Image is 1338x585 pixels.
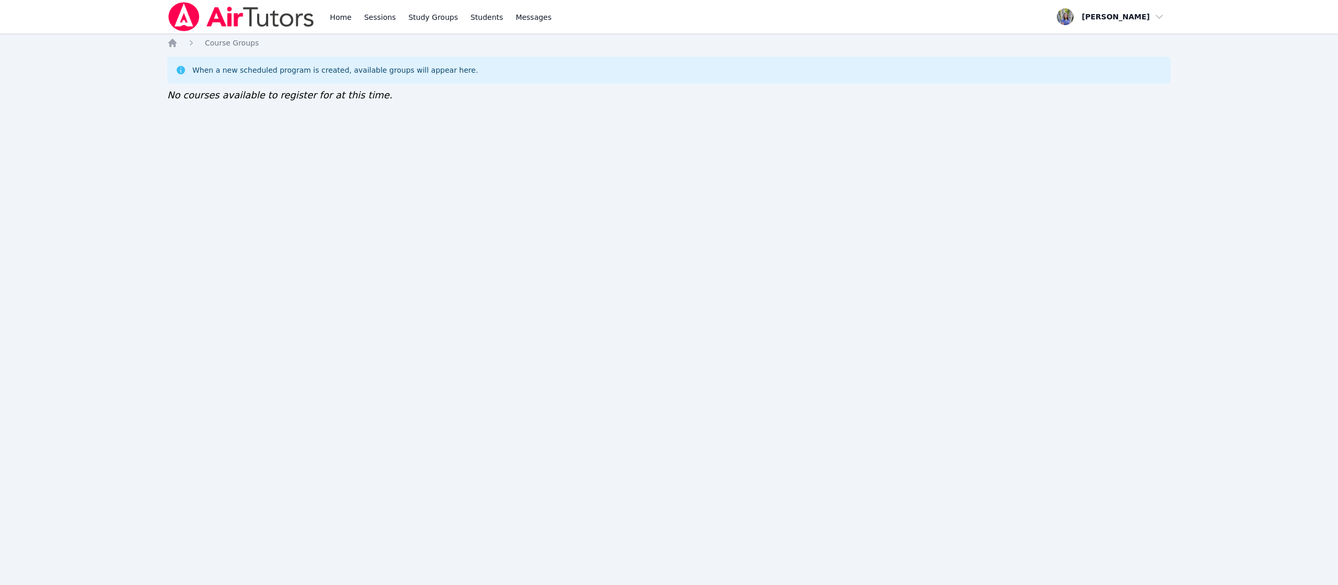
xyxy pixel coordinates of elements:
[516,12,552,22] span: Messages
[167,38,1171,48] nav: Breadcrumb
[167,89,393,100] span: No courses available to register for at this time.
[167,2,315,31] img: Air Tutors
[205,38,259,48] a: Course Groups
[205,39,259,47] span: Course Groups
[192,65,478,75] div: When a new scheduled program is created, available groups will appear here.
